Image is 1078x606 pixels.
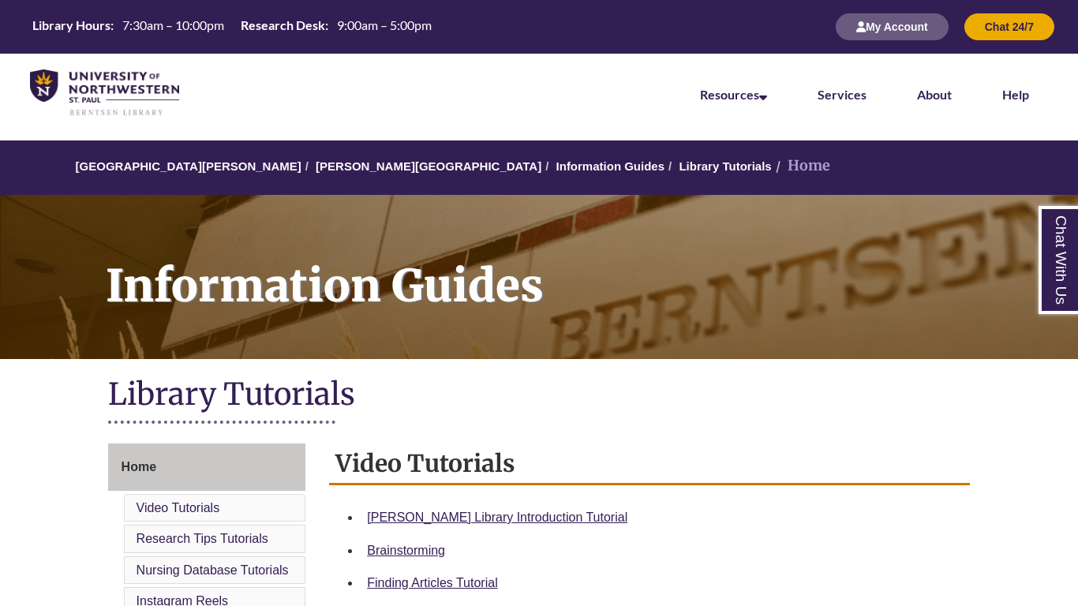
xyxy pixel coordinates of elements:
[964,13,1054,40] button: Chat 24/7
[26,17,116,34] th: Library Hours:
[122,17,224,32] span: 7:30am – 10:00pm
[1002,87,1029,102] a: Help
[76,159,301,173] a: [GEOGRAPHIC_DATA][PERSON_NAME]
[30,69,179,117] img: UNWSP Library Logo
[122,460,156,473] span: Home
[137,563,289,577] a: Nursing Database Tutorials
[964,20,1054,33] a: Chat 24/7
[772,155,830,178] li: Home
[818,87,867,102] a: Services
[337,17,432,32] span: 9:00am – 5:00pm
[234,17,331,34] th: Research Desk:
[88,195,1078,339] h1: Information Guides
[26,17,438,38] a: Hours Today
[367,544,445,557] a: Brainstorming
[316,159,541,173] a: [PERSON_NAME][GEOGRAPHIC_DATA]
[329,443,970,485] h2: Video Tutorials
[836,20,949,33] a: My Account
[367,511,627,524] a: [PERSON_NAME] Library Introduction Tutorial
[367,576,497,589] a: Finding Articles Tutorial
[679,159,771,173] a: Library Tutorials
[836,13,949,40] button: My Account
[26,17,438,36] table: Hours Today
[108,443,306,491] a: Home
[556,159,665,173] a: Information Guides
[700,87,767,102] a: Resources
[917,87,952,102] a: About
[137,501,220,514] a: Video Tutorials
[108,375,971,417] h1: Library Tutorials
[137,532,268,545] a: Research Tips Tutorials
